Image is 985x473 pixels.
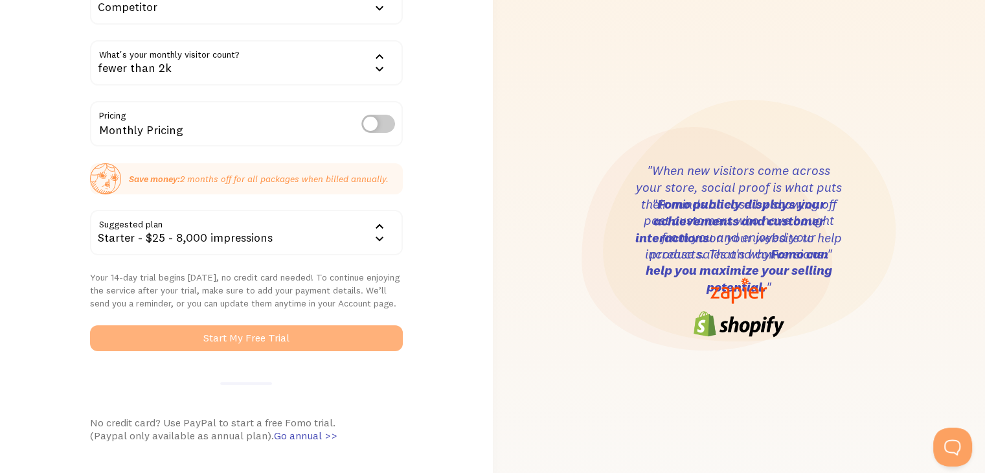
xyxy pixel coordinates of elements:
[710,278,767,304] img: zapier-logo-67829435118c75c76cb2dd6da18087269b6957094811fad6c81319a220d8a412.png
[694,311,784,337] img: shopify-logo-6cb0242e8808f3daf4ae861e06351a6977ea544d1a5c563fd64e3e69b7f1d4c4.png
[90,210,403,255] div: Starter - $25 - 8,000 impressions
[90,271,403,310] p: Your 14-day trial begins [DATE], no credit card needed! To continue enjoying the service after yo...
[90,40,403,86] div: fewer than 2k
[129,173,180,185] strong: Save money:
[635,196,825,245] strong: Fomo publicly displays your achievements and customer interactions
[635,196,843,262] h3: " on your website to help increase sales and conversions."
[635,162,843,295] h3: "When new visitors come across your store, social proof is what puts their minds at ease by showi...
[129,172,389,185] p: 2 months off for all packages when billed annually.
[90,416,403,442] div: No credit card? Use PayPal to start a free Fomo trial. (Paypal only available as annual plan).
[274,429,337,442] span: Go annual >>
[933,428,972,467] iframe: Help Scout Beacon - Open
[90,325,403,351] button: Start My Free Trial
[90,101,403,148] div: Monthly Pricing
